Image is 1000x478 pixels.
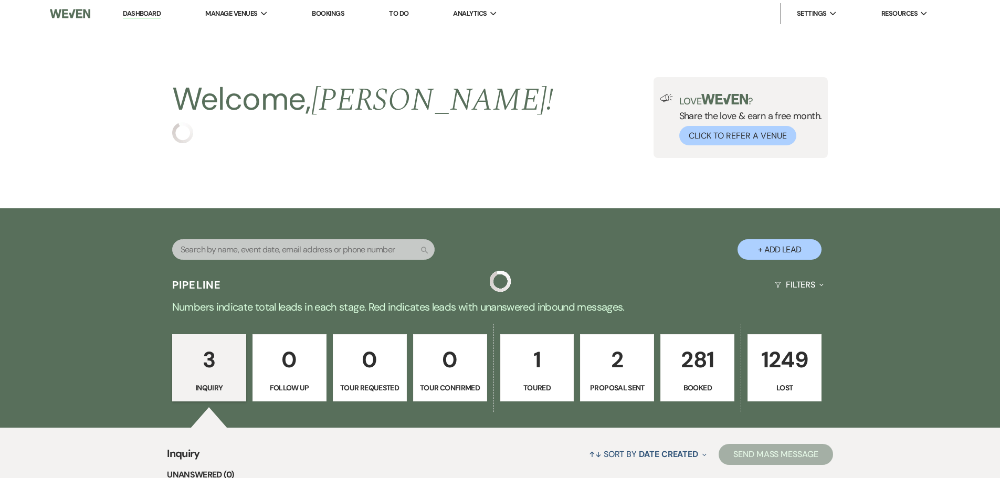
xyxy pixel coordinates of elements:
[507,382,567,394] p: Toured
[667,382,728,394] p: Booked
[490,271,511,292] img: loading spinner
[660,334,734,401] a: 281Booked
[333,334,407,401] a: 0Tour Requested
[587,342,647,377] p: 2
[660,94,673,102] img: loud-speaker-illustration.svg
[389,9,408,18] a: To Do
[420,382,480,394] p: Tour Confirmed
[585,440,711,468] button: Sort By Date Created
[754,382,815,394] p: Lost
[172,239,435,260] input: Search by name, event date, email address or phone number
[771,271,828,299] button: Filters
[340,382,400,394] p: Tour Requested
[420,342,480,377] p: 0
[50,3,90,25] img: Weven Logo
[172,122,193,143] img: loading spinner
[667,342,728,377] p: 281
[589,449,602,460] span: ↑↓
[754,342,815,377] p: 1249
[639,449,698,460] span: Date Created
[881,8,918,19] span: Resources
[340,342,400,377] p: 0
[580,334,654,401] a: 2Proposal Sent
[719,444,833,465] button: Send Mass Message
[748,334,822,401] a: 1249Lost
[673,94,822,145] div: Share the love & earn a free month.
[507,342,567,377] p: 1
[738,239,822,260] button: + Add Lead
[252,334,327,401] a: 0Follow Up
[179,342,239,377] p: 3
[311,76,554,124] span: [PERSON_NAME] !
[413,334,487,401] a: 0Tour Confirmed
[179,382,239,394] p: Inquiry
[453,8,487,19] span: Analytics
[167,445,200,468] span: Inquiry
[797,8,827,19] span: Settings
[172,334,246,401] a: 3Inquiry
[172,278,222,292] h3: Pipeline
[123,9,161,19] a: Dashboard
[172,77,554,122] h2: Welcome,
[259,342,320,377] p: 0
[679,126,796,145] button: Click to Refer a Venue
[500,334,574,401] a: 1Toured
[122,299,878,315] p: Numbers indicate total leads in each stage. Red indicates leads with unanswered inbound messages.
[205,8,257,19] span: Manage Venues
[312,9,344,18] a: Bookings
[679,94,822,106] p: Love ?
[259,382,320,394] p: Follow Up
[701,94,748,104] img: weven-logo-green.svg
[587,382,647,394] p: Proposal Sent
